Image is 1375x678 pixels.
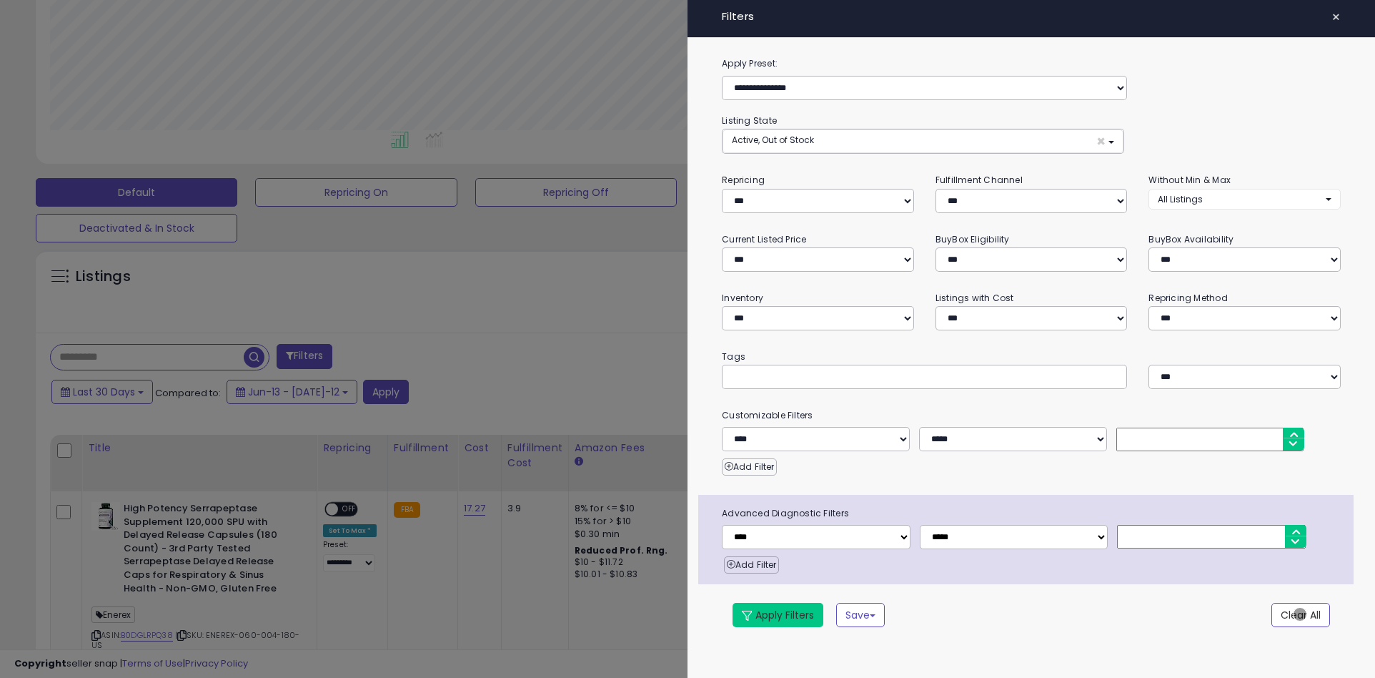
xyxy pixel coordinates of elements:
[711,408,1351,423] small: Customizable Filters
[935,233,1010,245] small: BuyBox Eligibility
[1331,7,1341,27] span: ×
[1148,174,1231,186] small: Without Min & Max
[723,129,1123,153] button: Active, Out of Stock ×
[1148,233,1233,245] small: BuyBox Availability
[1148,189,1341,210] button: All Listings
[722,174,765,186] small: Repricing
[722,292,763,304] small: Inventory
[711,56,1351,72] label: Apply Preset:
[724,556,779,574] button: Add Filter
[722,458,777,476] button: Add Filter
[1271,603,1330,627] button: Clear All
[722,114,777,127] small: Listing State
[711,506,1354,521] span: Advanced Diagnostic Filters
[733,603,823,627] button: Apply Filters
[1096,134,1106,149] span: ×
[1158,193,1203,205] span: All Listings
[732,134,814,146] span: Active, Out of Stock
[935,292,1014,304] small: Listings with Cost
[836,603,885,627] button: Save
[1148,292,1228,304] small: Repricing Method
[935,174,1023,186] small: Fulfillment Channel
[722,11,1341,23] h4: Filters
[711,349,1351,365] small: Tags
[722,233,806,245] small: Current Listed Price
[1326,7,1346,27] button: ×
